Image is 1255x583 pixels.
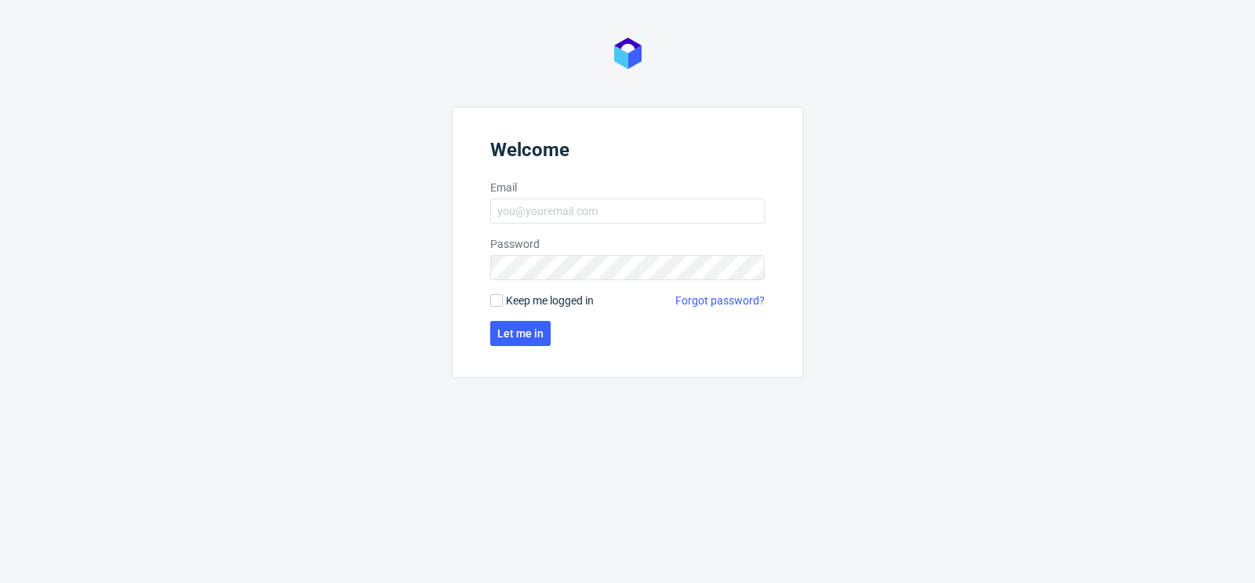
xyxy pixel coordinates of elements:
span: Let me in [497,328,544,339]
span: Keep me logged in [506,293,594,308]
a: Forgot password? [675,293,765,308]
label: Password [490,236,765,252]
label: Email [490,180,765,195]
button: Let me in [490,321,551,346]
input: you@youremail.com [490,199,765,224]
header: Welcome [490,139,765,167]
